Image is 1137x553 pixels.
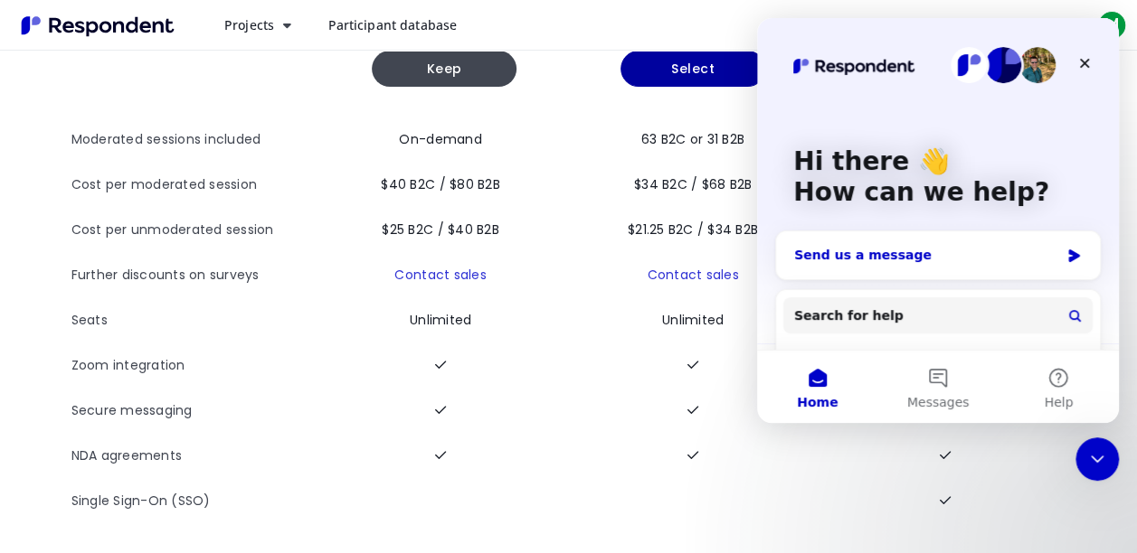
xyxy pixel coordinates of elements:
[71,117,320,163] th: Moderated sessions included
[634,175,752,193] span: $34 B2C / $68 B2B
[71,343,320,389] th: Zoom integration
[381,175,499,193] span: $40 B2C / $80 B2B
[382,220,498,239] span: $25 B2C / $40 B2B
[394,266,486,284] a: Contact sales
[71,208,320,253] th: Cost per unmoderated session
[210,9,306,42] button: Projects
[71,298,320,343] th: Seats
[757,18,1119,423] iframe: Intercom live chat
[846,7,882,43] a: Message participants
[14,11,181,41] img: Respondent
[313,9,471,42] a: Participant database
[327,16,457,33] span: Participant database
[71,434,320,479] th: NDA agreements
[1075,437,1119,481] iframe: Intercom live chat
[628,220,758,239] span: $21.25 B2C / $34 B2B
[621,51,765,87] button: Select yearly basic plan
[641,130,744,148] span: 63 B2C or 31 B2B
[410,311,471,329] span: Unlimited
[399,130,481,148] span: On-demand
[71,163,320,208] th: Cost per moderated session
[933,9,1086,42] button: Julianna organization Team
[372,51,516,87] button: Keep current yearly payg plan
[889,7,925,43] a: Help and support
[71,253,320,298] th: Further discounts on surveys
[1094,9,1130,42] button: M
[647,266,738,284] a: Contact sales
[71,389,320,434] th: Secure messaging
[1097,11,1126,40] span: M
[224,16,274,33] span: Projects
[662,311,724,329] span: Unlimited
[71,479,320,524] th: Single Sign-On (SSO)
